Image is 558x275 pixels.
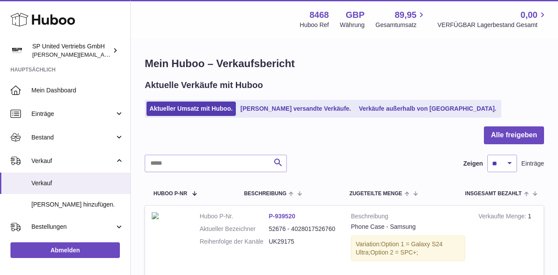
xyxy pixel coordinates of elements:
span: Option 1 = Galaxy S24 Ultra; [356,241,442,256]
span: 0,00 [521,9,538,21]
span: Einträge [521,160,544,168]
span: 89,95 [395,9,416,21]
h2: Aktuelle Verkäufe mit Huboo [145,79,263,91]
span: Gesamtumsatz [375,21,426,29]
span: ZUGETEILTE Menge [349,191,402,197]
span: [PERSON_NAME][EMAIL_ADDRESS][DOMAIN_NAME] [32,51,175,58]
div: SP United Vertriebs GmbH [32,42,111,59]
span: Bestand [31,133,115,142]
span: VERFÜGBAR Lagerbestand Gesamt [437,21,548,29]
button: Alle freigeben [484,126,544,144]
strong: GBP [346,9,364,21]
a: P-939520 [269,213,296,220]
span: Mein Dashboard [31,86,124,95]
span: Verkauf [31,179,124,187]
span: Verkauf [31,157,115,165]
div: Variation: [351,235,465,261]
strong: Beschreibung [351,212,465,223]
a: [PERSON_NAME] versandte Verkäufe. [238,102,354,116]
td: 1 [472,206,544,272]
img: GalaxyS23Ultra_01.jpg [152,212,159,219]
strong: Verkaufte Menge [478,213,528,222]
span: Bestellungen [31,223,115,231]
a: 0,00 VERFÜGBAR Lagerbestand Gesamt [437,9,548,29]
dd: 52676 - 4028017526760 [269,225,338,233]
dt: Reihenfolge der Kanäle [200,238,269,246]
div: Phone Case - Samsung [351,223,465,231]
span: Huboo P-Nr [153,191,187,197]
a: 89,95 Gesamtumsatz [375,9,426,29]
h1: Mein Huboo – Verkaufsbericht [145,57,544,71]
span: Insgesamt bezahlt [465,191,522,197]
span: Einträge [31,110,115,118]
a: Abmelden [10,242,120,258]
dt: Aktueller Bezeichner [200,225,269,233]
a: Aktueller Umsatz mit Huboo. [146,102,236,116]
dt: Huboo P-Nr. [200,212,269,221]
div: Huboo Ref [300,21,329,29]
span: Option 2 = SPC+; [370,249,418,256]
div: Währung [340,21,365,29]
span: Beschreibung [244,191,286,197]
a: Verkäufe außerhalb von [GEOGRAPHIC_DATA]. [356,102,499,116]
label: Zeigen [463,160,483,168]
span: [PERSON_NAME] hinzufügen. [31,200,124,209]
dd: UK29175 [269,238,338,246]
img: tim@sp-united.com [10,44,24,57]
strong: 8468 [310,9,329,21]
